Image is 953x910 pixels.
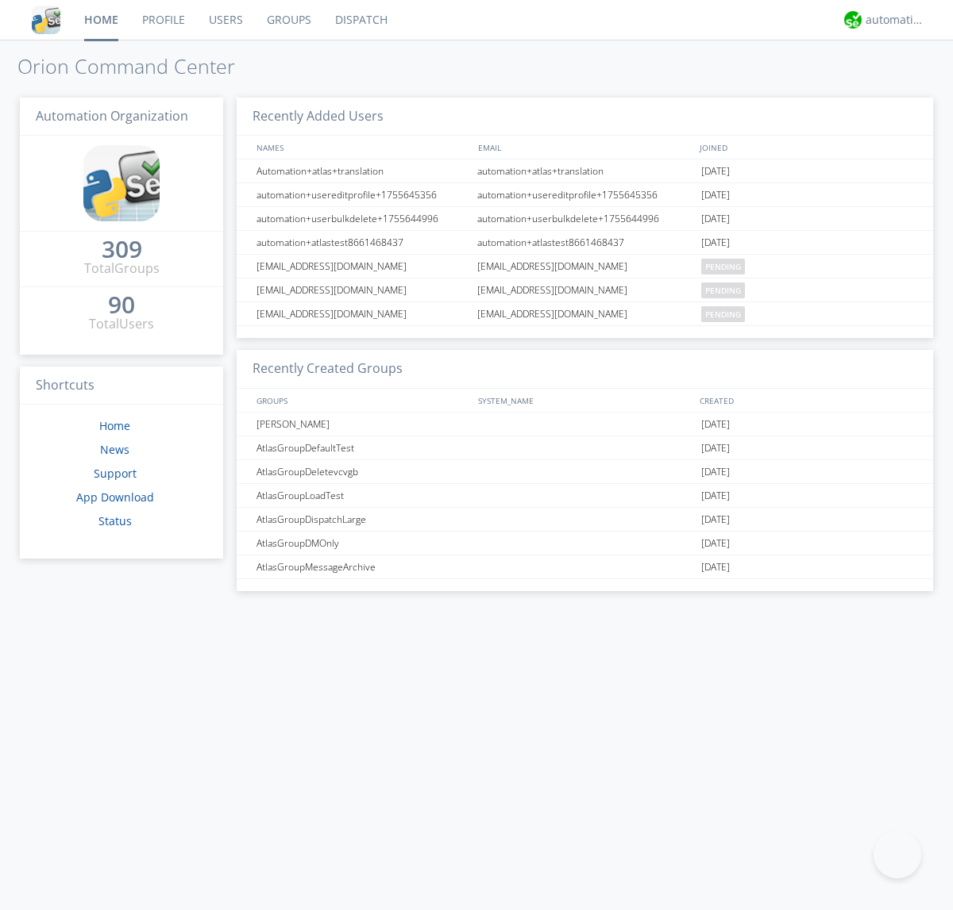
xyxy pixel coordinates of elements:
[237,183,933,207] a: automation+usereditprofile+1755645356automation+usereditprofile+1755645356[DATE]
[474,136,696,159] div: EMAIL
[701,436,730,460] span: [DATE]
[701,532,730,555] span: [DATE]
[102,241,142,259] a: 309
[253,532,473,555] div: AtlasGroupDMOnly
[253,231,473,254] div: automation+atlastest8661468437
[473,231,697,254] div: automation+atlastest8661468437
[36,107,188,125] span: Automation Organization
[473,255,697,278] div: [EMAIL_ADDRESS][DOMAIN_NAME]
[473,278,697,301] div: [EMAIL_ADDRESS][DOMAIN_NAME]
[98,513,132,528] a: Status
[874,831,921,878] iframe: Toggle Customer Support
[237,302,933,326] a: [EMAIL_ADDRESS][DOMAIN_NAME][EMAIL_ADDRESS][DOMAIN_NAME]pending
[701,231,730,255] span: [DATE]
[20,367,223,405] h3: Shortcuts
[696,389,918,412] div: CREATED
[701,508,730,532] span: [DATE]
[84,259,160,278] div: Total Groups
[237,350,933,389] h3: Recently Created Groups
[102,241,142,257] div: 309
[473,183,697,206] div: automation+usereditprofile+1755645356
[237,532,933,555] a: AtlasGroupDMOnly[DATE]
[253,460,473,483] div: AtlasGroupDeletevcvgb
[237,278,933,302] a: [EMAIL_ADDRESS][DOMAIN_NAME][EMAIL_ADDRESS][DOMAIN_NAME]pending
[100,442,129,457] a: News
[253,413,473,436] div: [PERSON_NAME]
[237,159,933,183] a: Automation+atlas+translationautomation+atlas+translation[DATE]
[108,297,135,313] div: 90
[237,508,933,532] a: AtlasGroupDispatchLarge[DATE]
[473,159,697,182] div: automation+atlas+translation
[696,136,918,159] div: JOINED
[701,460,730,484] span: [DATE]
[253,183,473,206] div: automation+usereditprofile+1755645356
[253,136,470,159] div: NAMES
[844,11,862,29] img: d2d01cd9b4174d08988066c6d424eccd
[701,282,745,298] span: pending
[253,508,473,531] div: AtlasGroupDispatchLarge
[237,460,933,484] a: AtlasGroupDeletevcvgb[DATE]
[237,436,933,460] a: AtlasGroupDefaultTest[DATE]
[253,255,473,278] div: [EMAIL_ADDRESS][DOMAIN_NAME]
[237,413,933,436] a: [PERSON_NAME][DATE]
[701,306,745,322] span: pending
[237,484,933,508] a: AtlasGroupLoadTest[DATE]
[253,555,473,578] div: AtlasGroupMessageArchive
[237,231,933,255] a: automation+atlastest8661468437automation+atlastest8661468437[DATE]
[253,207,473,230] div: automation+userbulkdelete+1755644996
[237,255,933,278] a: [EMAIL_ADDRESS][DOMAIN_NAME][EMAIL_ADDRESS][DOMAIN_NAME]pending
[237,98,933,136] h3: Recently Added Users
[473,207,697,230] div: automation+userbulkdelete+1755644996
[701,484,730,508] span: [DATE]
[253,484,473,507] div: AtlasGroupLoadTest
[474,389,696,412] div: SYSTEM_NAME
[701,259,745,275] span: pending
[108,297,135,315] a: 90
[94,466,137,481] a: Support
[701,159,730,183] span: [DATE]
[99,418,130,433] a: Home
[253,278,473,301] div: [EMAIL_ADDRESS][DOMAIN_NAME]
[253,436,473,459] div: AtlasGroupDefaultTest
[253,302,473,325] div: [EMAIL_ADDRESS][DOMAIN_NAME]
[32,6,60,34] img: cddb5a64eb264b2086981ab96f4c1ba7
[473,302,697,325] div: [EMAIL_ADDRESS][DOMAIN_NAME]
[701,183,730,207] span: [DATE]
[701,555,730,579] span: [DATE]
[701,207,730,231] span: [DATE]
[89,315,154,333] div: Total Users
[701,413,730,436] span: [DATE]
[253,389,470,412] div: GROUPS
[83,145,160,221] img: cddb5a64eb264b2086981ab96f4c1ba7
[76,490,154,505] a: App Download
[237,555,933,579] a: AtlasGroupMessageArchive[DATE]
[866,12,925,28] div: automation+atlas
[253,159,473,182] div: Automation+atlas+translation
[237,207,933,231] a: automation+userbulkdelete+1755644996automation+userbulkdelete+1755644996[DATE]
